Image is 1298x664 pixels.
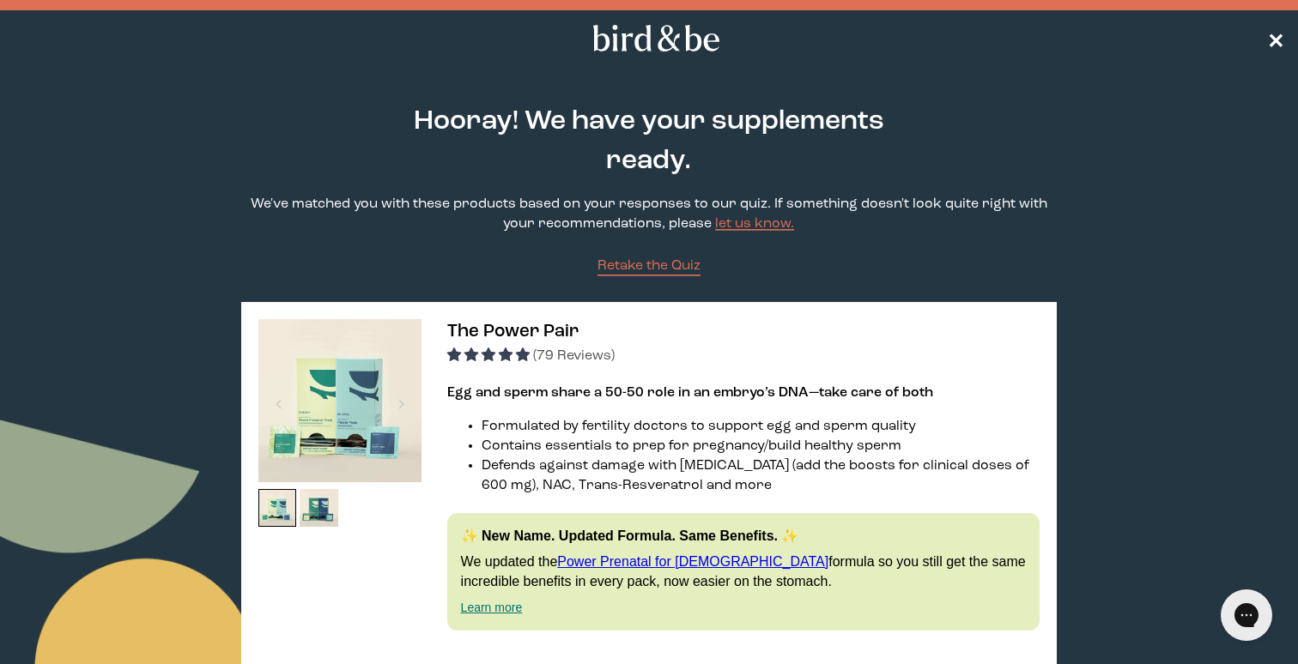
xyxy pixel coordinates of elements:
[300,489,338,528] img: thumbnail image
[1267,28,1284,49] span: ✕
[715,217,794,231] a: let us know.
[461,552,1027,591] p: We updated the formula so you still get the same incredible benefits in every pack, now easier on...
[533,349,615,363] span: (79 Reviews)
[258,489,297,528] img: thumbnail image
[241,195,1058,234] p: We've matched you with these products based on your responses to our quiz. If something doesn't l...
[461,601,523,614] a: Learn more
[1212,583,1281,647] iframe: Gorgias live chat messenger
[447,349,533,363] span: 4.92 stars
[557,554,828,569] a: Power Prenatal for [DEMOGRAPHIC_DATA]
[447,323,579,341] span: The Power Pair
[461,528,799,543] strong: ✨ New Name. Updated Formula. Same Benefits. ✨
[597,259,701,273] span: Retake the Quiz
[482,417,1040,437] li: Formulated by fertility doctors to support egg and sperm quality
[597,257,701,276] a: Retake the Quiz
[447,386,933,400] strong: Egg and sperm share a 50-50 role in an embryo’s DNA—take care of both
[404,102,894,181] h2: Hooray! We have your supplements ready.
[482,456,1040,496] li: Defends against damage with [MEDICAL_DATA] (add the boosts for clinical doses of 600 mg), NAC, Tr...
[482,437,1040,456] li: Contains essentials to prep for pregnancy/build healthy sperm
[258,319,422,482] img: thumbnail image
[1267,23,1284,53] a: ✕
